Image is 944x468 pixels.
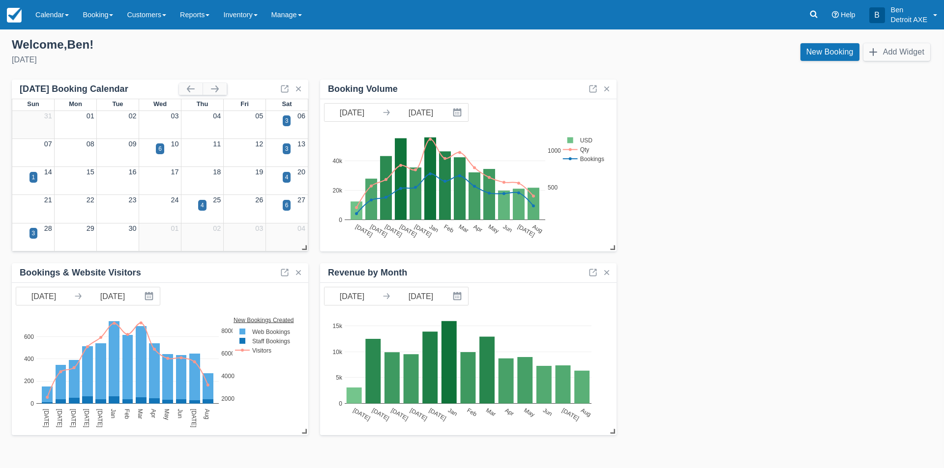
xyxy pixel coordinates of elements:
[255,224,263,232] a: 03
[85,287,140,305] input: End Date
[69,100,82,108] span: Mon
[285,116,289,125] div: 3
[282,100,292,108] span: Sat
[832,11,839,18] i: Help
[328,267,407,278] div: Revenue by Month
[140,287,160,305] button: Interact with the calendar and add the check-in date for your trip.
[87,224,94,232] a: 29
[171,224,178,232] a: 01
[171,196,178,204] a: 24
[841,11,855,19] span: Help
[255,112,263,120] a: 05
[285,201,289,210] div: 6
[297,168,305,176] a: 20
[393,104,448,121] input: End Date
[213,196,221,204] a: 25
[255,196,263,204] a: 26
[87,112,94,120] a: 01
[12,54,464,66] div: [DATE]
[213,224,221,232] a: 02
[44,196,52,204] a: 21
[27,100,39,108] span: Sun
[213,140,221,148] a: 11
[213,168,221,176] a: 18
[255,140,263,148] a: 12
[448,104,468,121] button: Interact with the calendar and add the check-in date for your trip.
[240,100,249,108] span: Fri
[324,287,380,305] input: Start Date
[891,5,927,15] p: Ben
[20,267,141,278] div: Bookings & Website Visitors
[153,100,167,108] span: Wed
[891,15,927,25] p: Detroit AXE
[201,201,204,210] div: 4
[171,168,178,176] a: 17
[44,224,52,232] a: 28
[328,83,398,95] div: Booking Volume
[44,112,52,120] a: 31
[12,37,464,52] div: Welcome , Ben !
[129,140,137,148] a: 09
[285,173,289,182] div: 4
[44,140,52,148] a: 07
[158,144,162,153] div: 6
[171,112,178,120] a: 03
[87,168,94,176] a: 15
[297,224,305,232] a: 04
[16,287,71,305] input: Start Date
[255,168,263,176] a: 19
[32,173,35,182] div: 1
[87,196,94,204] a: 22
[863,43,930,61] button: Add Widget
[129,196,137,204] a: 23
[20,83,179,95] div: [DATE] Booking Calendar
[213,112,221,120] a: 04
[44,168,52,176] a: 14
[297,140,305,148] a: 13
[448,287,468,305] button: Interact with the calendar and add the check-in date for your trip.
[800,43,859,61] a: New Booking
[285,144,289,153] div: 3
[297,112,305,120] a: 06
[7,8,22,23] img: checkfront-main-nav-mini-logo.png
[324,104,380,121] input: Start Date
[393,287,448,305] input: End Date
[129,224,137,232] a: 30
[171,140,178,148] a: 10
[112,100,123,108] span: Tue
[197,100,208,108] span: Thu
[87,140,94,148] a: 08
[129,112,137,120] a: 02
[129,168,137,176] a: 16
[32,229,35,238] div: 3
[234,316,295,323] text: New Bookings Created
[869,7,885,23] div: B
[297,196,305,204] a: 27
